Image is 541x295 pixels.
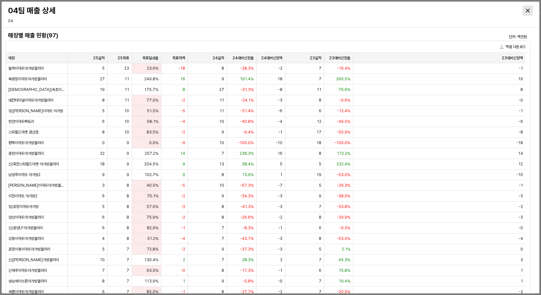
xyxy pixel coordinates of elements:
[102,183,105,188] span: 3
[339,268,350,273] span: 15.8%
[102,247,105,252] span: 5
[127,257,129,262] span: 7
[278,130,282,135] span: -1
[127,140,129,145] span: 9
[144,162,158,167] span: 204.5%
[242,130,254,135] span: -9.4%
[213,55,224,61] span: 24실적
[519,289,523,294] span: -2
[319,225,321,231] span: 6
[8,236,44,241] span: 강릉이마트아가방갤러리
[278,119,282,124] span: -4
[240,76,254,82] span: 191.4%
[518,225,523,231] span: -0
[319,204,321,209] span: 7
[125,76,129,82] span: 11
[240,119,254,124] span: -40.8%
[147,66,158,71] span: 23.6%
[233,55,254,61] span: 24대비신장율
[278,151,282,156] span: 16
[222,130,224,135] span: 9
[319,108,321,113] span: 6
[219,162,224,167] span: 13
[339,279,350,284] span: 19.4%
[183,257,185,262] span: 2
[8,18,136,24] p: 04
[181,289,185,294] span: -1
[8,55,15,61] span: 매장
[518,193,523,199] span: -3
[181,183,185,188] span: -5
[181,204,185,209] span: -3
[222,204,224,209] span: 8
[242,257,254,262] span: 28.3%
[337,119,350,124] span: -49.5%
[518,119,523,124] span: -6
[147,215,158,220] span: 75.9%
[8,6,401,15] h3: 04팀 매출 상세
[220,98,224,103] span: 11
[127,172,129,177] span: 9
[147,247,158,252] span: 72.8%
[338,257,350,262] span: 45.3%
[147,119,158,124] span: 58.1%
[144,87,158,92] span: 175.7%
[521,268,523,273] span: 1
[124,66,129,71] span: 23
[181,236,185,241] span: -4
[124,108,129,113] span: 10
[8,204,39,209] span: 임)포항이마트아가방
[339,225,350,231] span: -0.5%
[519,204,523,209] span: -2
[280,257,282,262] span: 2
[222,215,224,220] span: 8
[337,162,350,167] span: 232.4%
[149,140,158,145] span: 0.0%
[222,172,224,177] span: 8
[518,130,523,135] span: -8
[278,98,282,103] span: -3
[319,289,321,294] span: 7
[127,162,129,167] span: 9
[8,268,47,273] span: 신제주이마트아가방갤러리
[519,183,523,188] span: -1
[100,151,105,156] span: 22
[178,66,185,71] span: -18
[519,66,523,71] span: -1
[8,247,50,252] span: 포항이동이마트아가방갤러리
[319,257,321,262] span: 7
[124,119,129,124] span: 10
[319,162,321,167] span: 5
[102,98,105,103] span: 8
[8,140,44,145] span: 평택이마트아가방갤러리
[502,55,523,61] span: 23대비신장액
[280,162,282,167] span: 5
[8,215,44,220] span: 양산이마트아가방갤러리
[278,236,282,241] span: -3
[220,108,224,113] span: 11
[278,87,282,92] span: -8
[102,289,105,294] span: 6
[337,183,350,188] span: -26.3%
[222,257,224,262] span: 7
[183,279,185,284] span: 1
[319,183,321,188] span: 5
[8,108,63,113] span: 임)[PERSON_NAME]이마트 아가방
[319,98,321,103] span: 8
[147,268,158,273] span: 93.5%
[310,55,321,61] span: 23실적
[317,130,321,135] span: 17
[337,130,350,135] span: -50.9%
[100,162,105,167] span: 18
[240,87,254,92] span: -31.3%
[8,66,44,71] span: 월계이마트아가방갤러리
[222,76,224,82] span: 9
[240,66,254,71] span: -28.3%
[317,172,321,177] span: 19
[183,162,185,167] span: 9
[278,193,282,199] span: -3
[102,130,105,135] span: 8
[127,289,129,294] span: 7
[181,193,185,199] span: -2
[222,193,224,199] span: 9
